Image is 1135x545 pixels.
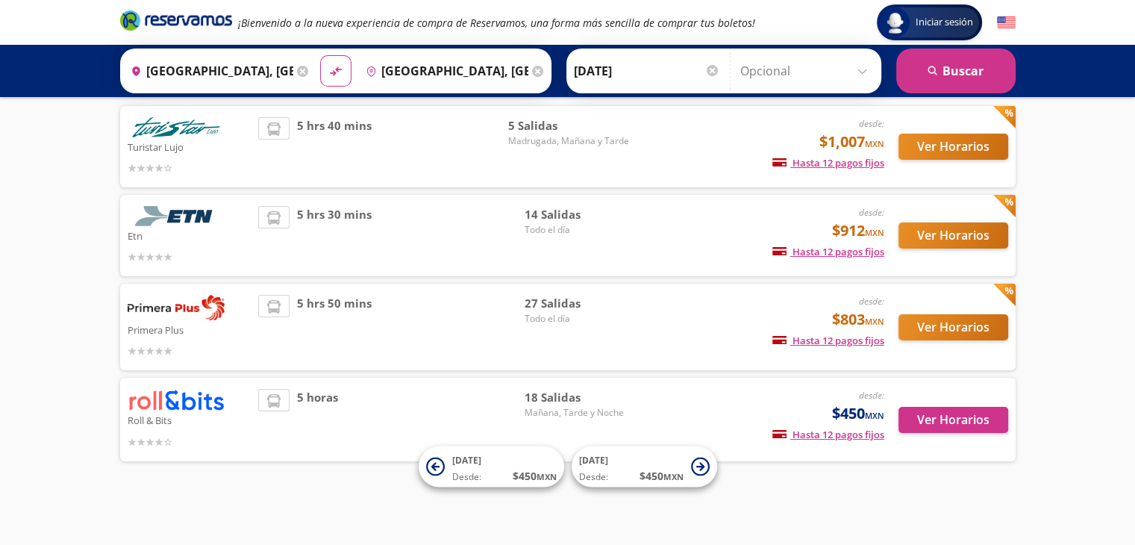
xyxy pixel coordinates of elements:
[537,471,557,482] small: MXN
[125,52,293,90] input: Buscar Origen
[898,134,1008,160] button: Ver Horarios
[898,314,1008,340] button: Ver Horarios
[896,49,1016,93] button: Buscar
[525,206,629,223] span: 14 Salidas
[898,407,1008,433] button: Ver Horarios
[525,406,629,420] span: Mañana, Tarde y Noche
[859,206,884,219] em: desde:
[525,389,629,406] span: 18 Salidas
[128,206,225,226] img: Etn
[997,13,1016,32] button: English
[898,222,1008,249] button: Ver Horarios
[513,468,557,484] span: $ 450
[772,245,884,258] span: Hasta 12 pagos fijos
[128,137,251,155] p: Turistar Lujo
[579,470,608,484] span: Desde:
[772,428,884,441] span: Hasta 12 pagos fijos
[865,410,884,421] small: MXN
[772,334,884,347] span: Hasta 12 pagos fijos
[360,52,528,90] input: Buscar Destino
[452,454,481,467] span: [DATE]
[508,117,629,134] span: 5 Salidas
[128,226,251,244] p: Etn
[772,156,884,169] span: Hasta 12 pagos fijos
[574,52,720,90] input: Elegir Fecha
[128,320,251,338] p: Primera Plus
[452,470,481,484] span: Desde:
[120,9,232,31] i: Brand Logo
[572,446,717,488] button: [DATE]Desde:$450MXN
[865,227,884,238] small: MXN
[819,131,884,153] span: $1,007
[525,312,629,326] span: Todo el día
[128,117,225,137] img: Turistar Lujo
[832,219,884,242] span: $912
[663,471,684,482] small: MXN
[859,295,884,308] em: desde:
[128,411,251,429] p: Roll & Bits
[740,52,874,90] input: Opcional
[910,15,979,30] span: Iniciar sesión
[859,117,884,130] em: desde:
[297,295,372,359] span: 5 hrs 50 mins
[859,389,884,402] em: desde:
[525,295,629,312] span: 27 Salidas
[832,402,884,425] span: $450
[419,446,564,488] button: [DATE]Desde:$450MXN
[832,308,884,331] span: $803
[508,134,629,148] span: Madrugada, Mañana y Tarde
[238,16,755,30] em: ¡Bienvenido a la nueva experiencia de compra de Reservamos, una forma más sencilla de comprar tus...
[128,295,225,320] img: Primera Plus
[297,206,372,265] span: 5 hrs 30 mins
[640,468,684,484] span: $ 450
[579,454,608,467] span: [DATE]
[297,389,338,449] span: 5 horas
[525,223,629,237] span: Todo el día
[128,389,225,411] img: Roll & Bits
[120,9,232,36] a: Brand Logo
[297,117,372,176] span: 5 hrs 40 mins
[865,138,884,149] small: MXN
[865,316,884,327] small: MXN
